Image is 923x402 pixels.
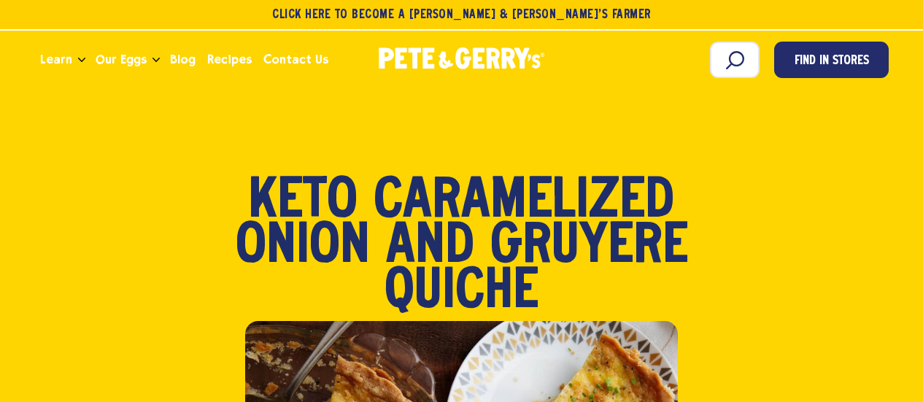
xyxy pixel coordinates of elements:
span: Keto [249,179,358,225]
a: Contact Us [258,40,334,80]
span: Find in Stores [795,52,869,71]
a: Learn [34,40,78,80]
span: Caramelized [374,179,674,225]
button: Open the dropdown menu for Our Eggs [152,58,160,63]
button: Open the dropdown menu for Learn [78,58,85,63]
span: Recipes [207,50,252,69]
span: Our Eggs [96,50,147,69]
span: Gruyére [490,225,688,270]
span: Blog [170,50,196,69]
span: Contact Us [263,50,328,69]
span: and [386,225,474,270]
input: Search [710,42,760,78]
a: Blog [164,40,201,80]
span: Quiche [385,270,538,315]
a: Recipes [201,40,258,80]
a: Find in Stores [774,42,889,78]
span: Onion [236,225,370,270]
span: Learn [40,50,72,69]
a: Our Eggs [90,40,152,80]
